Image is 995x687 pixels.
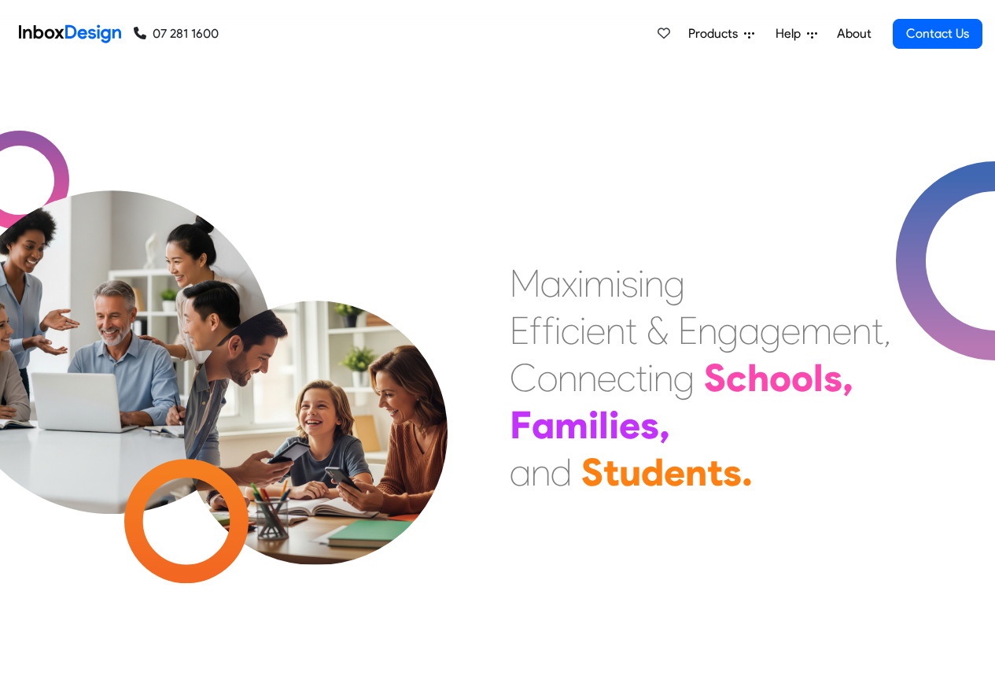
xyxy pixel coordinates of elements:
div: & [647,307,669,354]
div: m [801,307,832,354]
div: i [580,307,586,354]
div: t [603,449,619,496]
span: Products [688,24,744,43]
div: . [742,449,753,496]
div: o [769,354,791,401]
div: t [872,307,883,354]
div: t [636,354,647,401]
div: d [641,449,664,496]
img: parents_with_child.png [151,235,481,565]
div: g [760,307,781,354]
div: e [619,401,640,449]
div: e [664,449,685,496]
div: e [781,307,801,354]
div: n [606,307,625,354]
div: F [510,401,532,449]
div: t [625,307,637,354]
div: n [558,354,577,401]
div: M [510,260,540,307]
div: , [659,401,670,449]
div: l [599,401,609,449]
div: n [685,449,707,496]
div: i [577,260,584,307]
div: e [597,354,617,401]
div: m [584,260,615,307]
div: m [555,401,588,449]
div: C [510,354,537,401]
a: 07 281 1600 [134,24,219,43]
div: d [551,449,572,496]
div: n [852,307,872,354]
div: o [537,354,558,401]
div: s [824,354,842,401]
div: S [581,449,603,496]
div: e [586,307,606,354]
div: i [609,401,619,449]
div: n [698,307,717,354]
div: i [638,260,644,307]
div: g [673,354,695,401]
div: , [883,307,891,354]
div: i [555,307,561,354]
div: n [644,260,664,307]
div: a [532,401,555,449]
div: , [842,354,853,401]
div: e [832,307,852,354]
div: E [678,307,698,354]
div: i [647,354,654,401]
div: u [619,449,641,496]
div: E [510,307,529,354]
div: x [562,260,577,307]
div: g [664,260,685,307]
a: Products [682,18,761,50]
div: i [588,401,599,449]
div: s [640,401,659,449]
div: Maximising Efficient & Engagement, Connecting Schools, Families, and Students. [510,260,891,496]
div: h [747,354,769,401]
div: o [791,354,813,401]
div: s [723,449,742,496]
div: a [739,307,760,354]
div: f [542,307,555,354]
div: n [577,354,597,401]
a: Contact Us [893,19,982,49]
div: S [704,354,726,401]
div: t [707,449,723,496]
div: n [654,354,673,401]
div: g [717,307,739,354]
div: c [726,354,747,401]
a: Help [769,18,824,50]
div: s [621,260,638,307]
span: Help [776,24,807,43]
div: a [510,449,531,496]
div: l [813,354,824,401]
div: c [617,354,636,401]
div: n [531,449,551,496]
div: f [529,307,542,354]
a: About [832,18,875,50]
div: i [615,260,621,307]
div: a [540,260,562,307]
div: c [561,307,580,354]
